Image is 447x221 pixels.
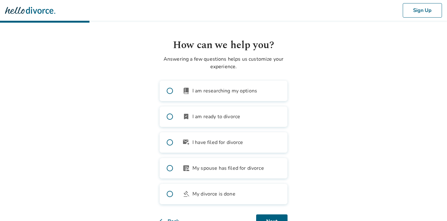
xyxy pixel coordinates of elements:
[192,190,235,198] span: My divorce is done
[192,87,257,95] span: I am researching my options
[182,139,190,146] span: outgoing_mail
[5,4,55,17] img: Hello Divorce Logo
[192,113,240,120] span: I am ready to divorce
[182,113,190,120] span: bookmark_check
[416,191,447,221] iframe: Chat Widget
[159,38,288,53] h1: How can we help you?
[403,3,442,18] button: Sign Up
[192,164,264,172] span: My spouse has filed for divorce
[182,190,190,198] span: gavel
[192,139,243,146] span: I have filed for divorce
[159,55,288,70] p: Answering a few questions helps us customize your experience.
[182,164,190,172] span: article_person
[182,87,190,95] span: book_2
